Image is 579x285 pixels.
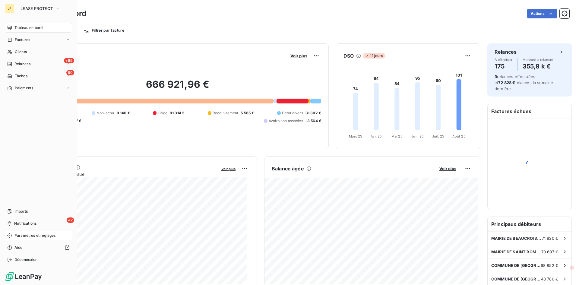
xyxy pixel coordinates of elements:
h6: Principaux débiteurs [488,217,571,231]
a: 80Tâches [5,71,72,81]
span: Tableau de bord [14,25,43,30]
a: +99Relances [5,59,72,69]
button: Voir plus [220,166,237,171]
a: Aide [5,243,72,252]
span: Recouvrement [213,110,239,116]
span: 3 [495,74,497,79]
span: 91 314 € [170,110,185,116]
iframe: Intercom live chat [558,264,573,279]
button: Actions [527,9,557,18]
span: Imports [14,209,28,214]
span: 80 [66,70,74,75]
span: Notifications [14,221,36,226]
span: Clients [15,49,27,55]
span: 5 585 € [241,110,254,116]
tspan: Juil. 25 [432,134,444,138]
a: Clients [5,47,72,57]
span: MAIRIE DE BEAUCROISSANT [491,236,542,241]
span: Factures [15,37,30,43]
span: COMMUNE DE [GEOGRAPHIC_DATA] [491,263,541,268]
span: À effectuer [495,58,513,62]
span: Débit divers [282,110,303,116]
a: Paiements [5,83,72,93]
span: 48 780 € [541,277,558,281]
span: Voir plus [221,167,236,171]
span: 11 jours [363,53,384,59]
span: Aide [14,245,23,250]
h6: Relances [495,48,517,55]
span: 31 302 € [305,110,321,116]
h4: 175 [495,62,513,71]
span: Paiements [15,85,33,91]
button: Voir plus [289,53,309,59]
span: Paramètres et réglages [14,233,55,238]
a: Imports [5,207,72,216]
tspan: Mai 25 [391,134,403,138]
h6: Factures échues [488,104,571,119]
span: MAIRIE DE SAINT ROMAIN EN [GEOGRAPHIC_DATA] [491,249,541,254]
span: 1 [571,264,576,269]
span: Chiffre d'affaires mensuel [34,171,217,177]
span: Non-échu [96,110,114,116]
h2: 666 921,96 € [34,78,321,97]
tspan: Juin 25 [411,134,424,138]
span: Tâches [15,73,27,79]
span: Voir plus [439,166,456,171]
h6: DSO [343,52,354,59]
span: -3 564 € [305,118,321,124]
span: COMMUNE DE [GEOGRAPHIC_DATA] [491,277,541,281]
span: Déconnexion [14,257,38,262]
span: 68 852 € [541,263,558,268]
a: Paramètres et réglages [5,231,72,240]
span: 71 820 € [542,236,558,241]
a: Tableau de bord [5,23,72,33]
span: 9 146 € [117,110,130,116]
span: 42 [67,217,74,223]
button: Filtrer par facture [79,26,128,35]
span: +99 [64,58,74,63]
a: Factures [5,35,72,45]
div: LP [5,4,14,13]
h6: Balance âgée [272,165,304,172]
span: Montant à relancer [523,58,553,62]
button: Voir plus [438,166,458,171]
span: LEASE PROTECT [21,6,53,11]
img: Logo LeanPay [5,272,42,281]
span: Voir plus [290,53,307,58]
tspan: Avr. 25 [371,134,382,138]
tspan: Août 25 [452,134,466,138]
span: Avoirs non associés [269,118,303,124]
span: Litige [158,110,167,116]
span: 70 697 € [541,249,558,254]
tspan: Mars 25 [349,134,362,138]
span: relances effectuées et relancés la semaine dernière. [495,74,553,91]
h4: 355,8 k € [523,62,553,71]
span: Relances [14,61,30,67]
span: 72 828 € [498,80,515,85]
